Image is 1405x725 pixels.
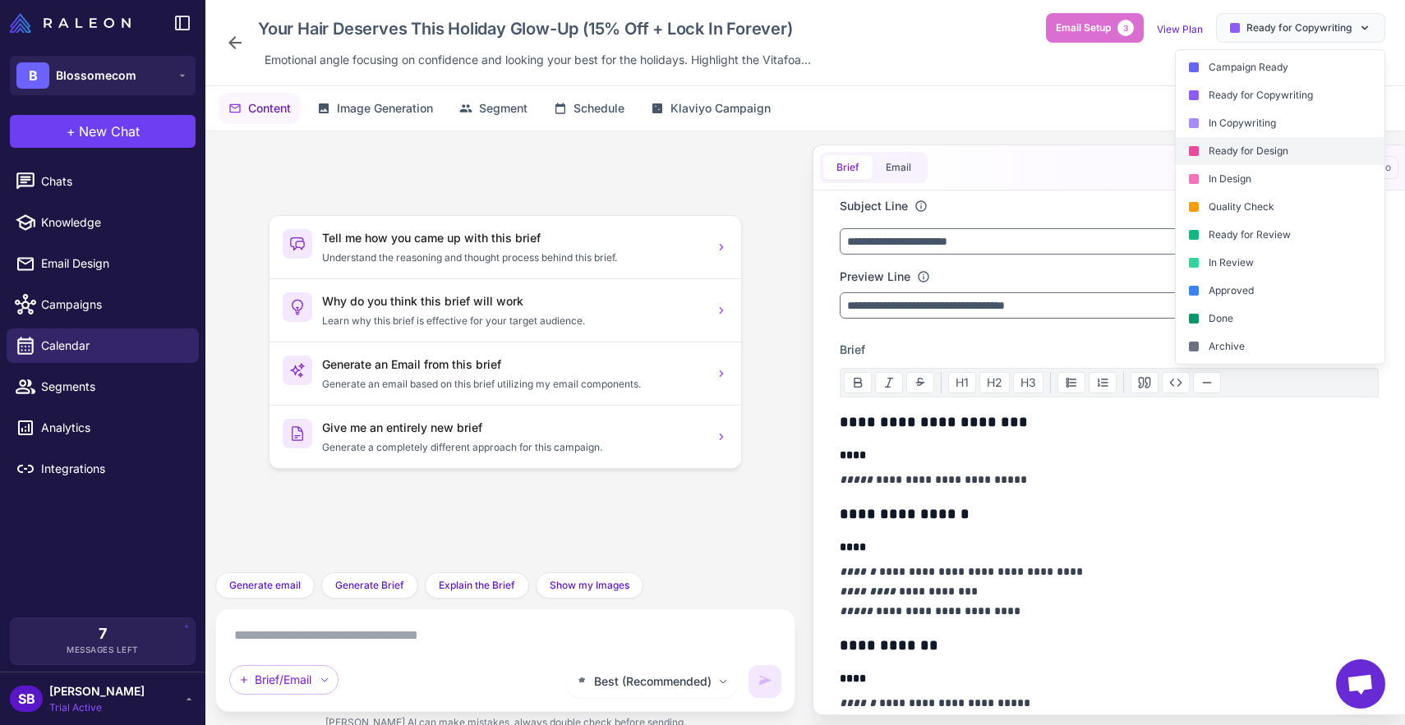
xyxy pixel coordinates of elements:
div: Campaign Ready [1176,53,1384,81]
label: Subject Line [840,197,908,215]
div: Done [1176,305,1384,333]
span: Analytics [41,419,186,437]
div: SB [10,686,43,712]
span: Calendar [41,337,186,355]
div: Ready for Copywriting [1176,81,1384,109]
button: Brief [823,155,873,180]
label: Preview Line [840,268,910,286]
span: Brief [840,341,865,359]
span: Best (Recommended) [594,672,712,691]
span: Ready for Copywriting [1246,21,1352,35]
span: Messages Left [67,644,139,656]
a: Calendar [7,328,199,363]
button: Generate Brief [321,572,418,599]
span: 7 [99,626,107,641]
img: Raleon Logo [10,13,131,33]
span: Trial Active [49,700,145,715]
button: Email [873,155,924,180]
button: +New Chat [10,115,196,148]
button: Image Generation [307,93,443,124]
p: Learn why this brief is effective for your target audience. [322,314,705,328]
div: Quality Check [1176,193,1384,221]
a: Analytics [7,411,199,445]
span: Emotional angle focusing on confidence and looking your best for the holidays. Highlight the Vita... [265,51,811,69]
a: View Plan [1157,23,1203,35]
h3: Generate an Email from this brief [322,356,705,374]
button: Schedule [544,93,634,124]
span: Integrations [41,460,186,478]
span: Generate Brief [335,578,404,593]
span: + [67,122,76,141]
div: Brief/Email [229,665,339,695]
div: In Review [1176,249,1384,277]
p: Generate a completely different approach for this campaign. [322,440,705,455]
span: Chats [41,172,186,190]
button: Segment [449,93,537,124]
span: Image Generation [337,99,433,117]
span: Explain the Brief [439,578,515,593]
h3: Give me an entirely new brief [322,419,705,437]
a: Knowledge [7,205,199,240]
div: In Design [1176,165,1384,193]
span: Segment [479,99,527,117]
span: Knowledge [41,213,186,232]
p: Generate an email based on this brief utilizing my email components. [322,377,705,392]
span: Email Setup [1056,21,1111,35]
div: In Copywriting [1176,109,1384,137]
span: [PERSON_NAME] [49,682,145,700]
a: Chats [7,164,199,199]
span: 3 [1117,20,1134,36]
div: Approved [1176,277,1384,305]
span: Schedule [574,99,624,117]
div: Ready for Design [1176,137,1384,165]
span: New Chat [79,122,140,141]
button: Klaviyo Campaign [641,93,781,124]
button: Best (Recommended) [565,665,739,698]
div: Open chat [1336,659,1385,709]
a: Segments [7,369,199,404]
h3: Why do you think this brief will work [322,292,705,310]
a: Integrations [7,452,199,486]
span: Blossomecom [56,67,136,85]
div: Click to edit campaign name [251,13,818,44]
span: Segments [41,378,186,396]
div: Click to edit description [258,48,818,72]
a: Raleon Logo [10,13,137,33]
button: H1 [948,372,976,393]
h3: Tell me how you came up with this brief [322,229,705,247]
button: Email Setup3 [1046,13,1144,43]
span: Email Design [41,255,186,273]
div: Archive [1176,333,1384,360]
button: H3 [1013,372,1043,393]
span: Content [248,99,291,117]
span: Generate email [229,578,301,593]
button: Generate email [215,572,315,599]
button: Content [219,93,301,124]
button: Explain the Brief [425,572,529,599]
a: Email Design [7,246,199,281]
button: H2 [979,372,1010,393]
p: Understand the reasoning and thought process behind this brief. [322,250,705,265]
a: Campaigns [7,287,199,322]
span: Campaigns [41,296,186,314]
button: Show my Images [536,572,643,599]
button: BBlossomecom [10,56,196,95]
div: Ready for Review [1176,221,1384,249]
span: Show my Images [550,578,629,593]
div: B [16,62,49,89]
span: Klaviyo Campaign [670,99,771,117]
